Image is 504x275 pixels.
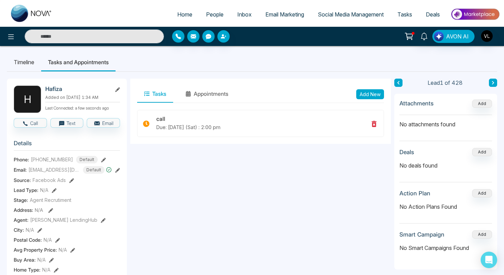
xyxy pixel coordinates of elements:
[179,85,235,103] button: Appointments
[399,161,492,170] p: No deals found
[45,104,120,111] p: Last Connected: a few seconds ago
[206,11,224,18] span: People
[432,30,475,43] button: AVON AI
[170,8,199,21] a: Home
[318,11,384,18] span: Social Media Management
[446,32,469,41] span: AVON AI
[472,189,492,197] button: Add
[14,166,27,173] span: Email:
[399,244,492,252] p: No Smart Campaigns Found
[59,246,67,253] span: N/A
[14,266,40,273] span: Home Type :
[399,100,434,107] h3: Attachments
[428,79,463,87] span: Lead 1 of 428
[259,8,311,21] a: Email Marketing
[14,186,38,194] span: Lead Type:
[45,94,120,101] p: Added on [DATE] 1:34 AM
[177,11,192,18] span: Home
[83,166,105,174] span: Default
[399,149,414,156] h3: Deals
[50,118,84,128] button: Text
[41,53,116,71] li: Tasks and Appointments
[472,230,492,239] button: Add
[481,30,493,42] img: User Avatar
[30,196,71,204] span: Agent Recrutiment
[265,11,304,18] span: Email Marketing
[40,186,48,194] span: N/A
[14,246,57,253] span: Avg Property Price :
[14,236,42,243] span: Postal Code :
[28,166,80,173] span: [EMAIL_ADDRESS][DOMAIN_NAME]
[391,8,419,21] a: Tasks
[472,100,492,106] span: Add
[42,266,50,273] span: N/A
[399,203,492,211] p: No Action Plans Found
[44,236,52,243] span: N/A
[26,226,34,233] span: N/A
[14,256,36,263] span: Buy Area :
[87,118,120,128] button: Email
[399,231,444,238] h3: Smart Campaign
[14,156,29,163] span: Phone:
[230,8,259,21] a: Inbox
[356,89,384,99] button: Add New
[137,85,173,103] button: Tasks
[434,32,444,41] img: Lead Flow
[472,100,492,108] button: Add
[14,216,28,224] span: Agent:
[311,8,391,21] a: Social Media Management
[14,206,43,214] span: Address:
[14,196,28,204] span: Stage:
[397,11,412,18] span: Tasks
[45,85,109,92] h2: Hafiza
[33,176,66,184] span: Facebook Ads
[199,8,230,21] a: People
[399,190,430,197] h3: Action Plan
[426,11,440,18] span: Deals
[14,140,120,150] h3: Details
[37,256,46,263] span: N/A
[481,252,497,268] div: Open Intercom Messenger
[399,115,492,128] p: No attachments found
[35,207,43,213] span: N/A
[156,124,369,131] p: Due: [DATE] (Sat) : 2:00 pm
[30,216,97,224] span: [PERSON_NAME] LendingHub
[14,85,41,113] div: H
[14,226,24,233] span: City :
[7,53,41,71] li: Timeline
[156,116,369,122] h3: call
[237,11,252,18] span: Inbox
[31,156,73,163] span: [PHONE_NUMBER]
[14,118,47,128] button: Call
[11,5,52,22] img: Nova CRM Logo
[14,176,31,184] span: Source:
[419,8,447,21] a: Deals
[76,156,98,163] span: Default
[472,148,492,156] button: Add
[450,7,500,22] img: Market-place.gif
